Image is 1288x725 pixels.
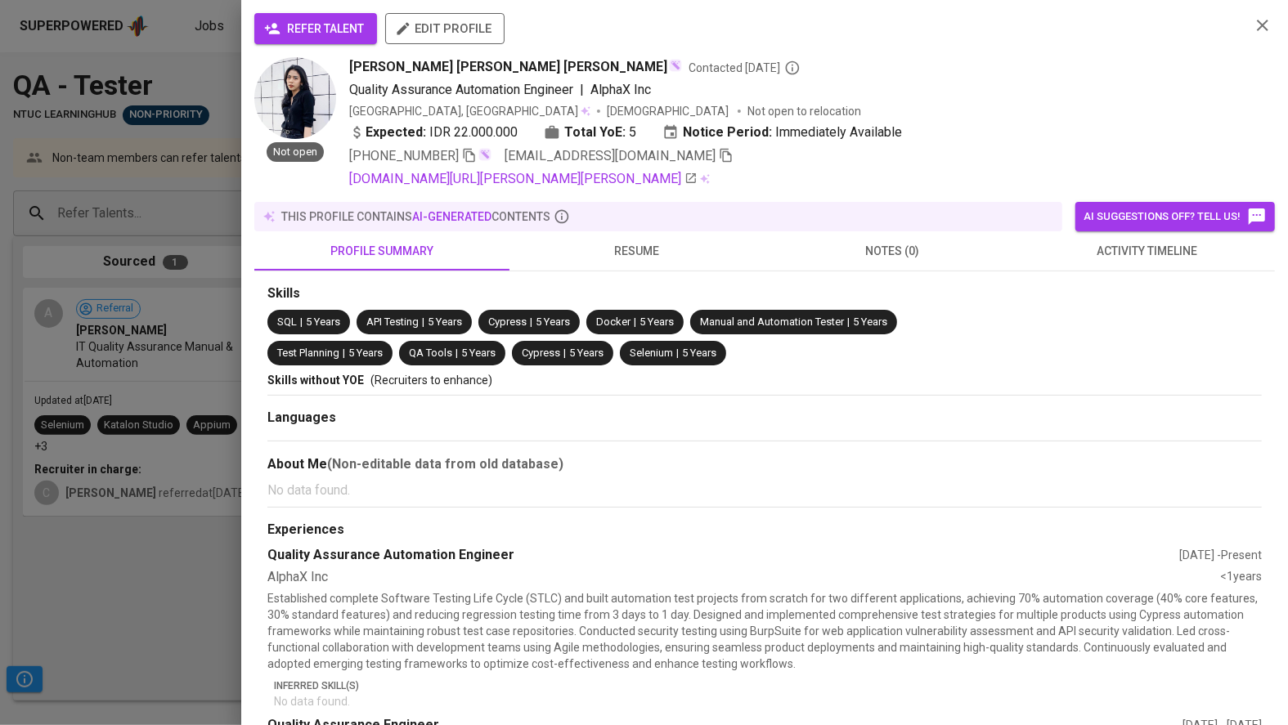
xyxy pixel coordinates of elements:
span: 5 Years [853,316,887,328]
button: edit profile [385,13,505,44]
span: 5 Years [536,316,570,328]
div: Experiences [267,521,1262,539]
p: No data found. [267,481,1262,500]
span: AI suggestions off? Tell us! [1084,207,1267,226]
div: Languages [267,409,1262,427]
button: refer talent [254,13,377,44]
button: AI suggestions off? Tell us! [1075,202,1275,231]
div: IDR 22.000.000 [349,123,518,142]
span: Manual and Automation Tester [700,316,844,328]
span: QA Tools [409,347,452,359]
span: (Recruiters to enhance) [370,374,492,387]
span: | [634,315,636,330]
span: activity timeline [1030,241,1265,262]
span: AI-generated [412,210,491,223]
p: Established complete Software Testing Life Cycle (STLC) and built automation test projects from s... [267,590,1262,672]
span: notes (0) [774,241,1010,262]
div: [DATE] - Present [1179,547,1262,563]
div: Immediately Available [662,123,902,142]
span: 5 Years [428,316,462,328]
div: AlphaX Inc [267,568,1220,587]
p: this profile contains contents [281,208,550,225]
span: Contacted [DATE] [689,60,801,76]
span: | [563,346,566,361]
span: 5 Years [682,347,716,359]
div: <1 years [1220,568,1262,587]
b: Notice Period: [683,123,772,142]
p: No data found. [274,693,1262,709]
div: About Me [267,454,1262,474]
span: Selenium [630,347,673,359]
b: Total YoE: [564,123,626,142]
span: Test Planning [277,347,339,359]
span: 5 Years [461,347,496,359]
span: Cypress [522,347,560,359]
span: [DEMOGRAPHIC_DATA] [607,103,731,119]
b: Expected: [366,123,426,142]
span: 5 Years [569,347,604,359]
span: 5 Years [640,316,674,328]
svg: By Batam recruiter [784,60,801,76]
span: 5 [629,123,636,142]
span: | [530,315,532,330]
div: Skills [267,284,1262,303]
span: | [676,346,679,361]
span: [PERSON_NAME] [PERSON_NAME] [PERSON_NAME] [349,57,667,77]
p: Not open to relocation [747,103,861,119]
img: 41e58975283a6a24b136cbec05c21abf.jpg [254,57,336,139]
a: edit profile [385,21,505,34]
span: Docker [596,316,631,328]
p: Inferred Skill(s) [274,678,1262,693]
span: | [580,80,584,100]
span: refer talent [267,19,364,39]
span: | [343,346,345,361]
span: API Testing [366,316,419,328]
span: | [456,346,458,361]
div: [GEOGRAPHIC_DATA], [GEOGRAPHIC_DATA] [349,103,590,119]
span: 5 Years [306,316,340,328]
span: Cypress [488,316,527,328]
span: resume [519,241,755,262]
span: profile summary [264,241,500,262]
span: SQL [277,316,297,328]
span: [EMAIL_ADDRESS][DOMAIN_NAME] [505,148,716,163]
span: 5 Years [348,347,383,359]
a: [DOMAIN_NAME][URL][PERSON_NAME][PERSON_NAME] [349,169,698,189]
img: magic_wand.svg [478,148,491,161]
span: | [300,315,303,330]
span: | [847,315,850,330]
span: Not open [267,145,324,160]
span: | [422,315,424,330]
span: AlphaX Inc [590,82,651,97]
img: magic_wand.svg [669,59,682,72]
span: Quality Assurance Automation Engineer [349,82,573,97]
b: (Non-editable data from old database) [327,456,563,472]
span: [PHONE_NUMBER] [349,148,459,163]
span: edit profile [398,18,491,39]
span: Skills without YOE [267,374,364,387]
div: Quality Assurance Automation Engineer [267,546,1179,565]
